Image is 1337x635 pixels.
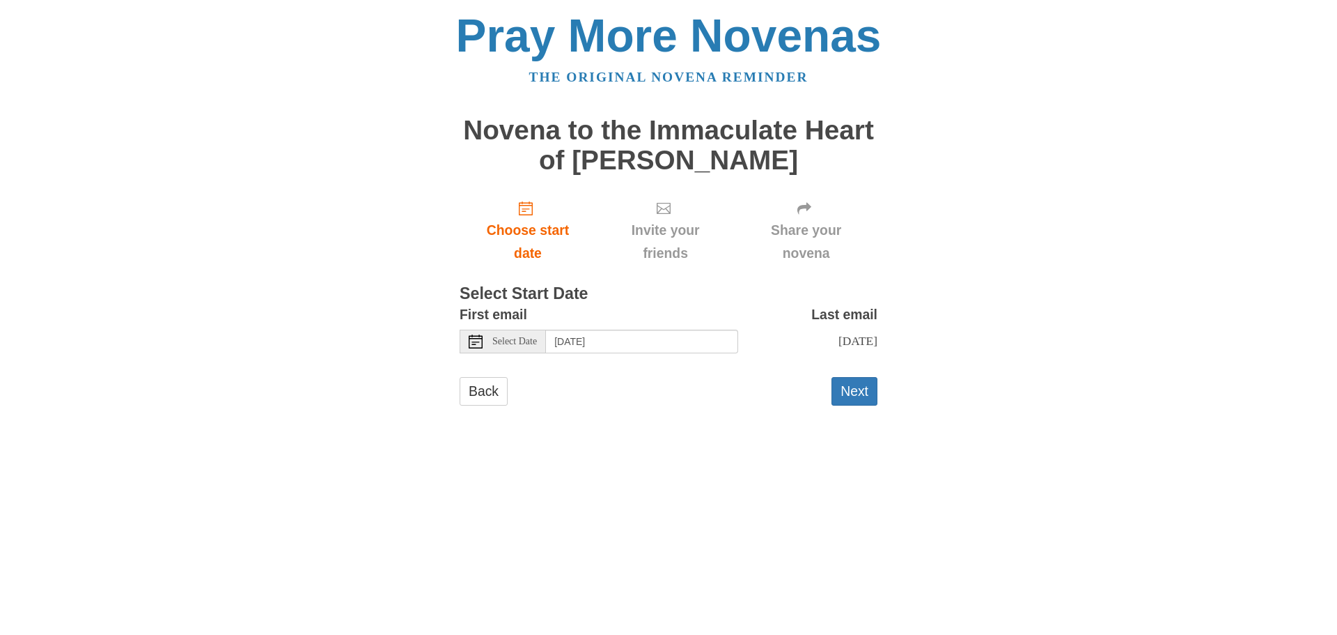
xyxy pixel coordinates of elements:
[492,337,537,346] span: Select Date
[456,10,882,61] a: Pray More Novenas
[474,219,582,265] span: Choose start date
[749,219,863,265] span: Share your novena
[460,189,596,272] a: Choose start date
[735,189,877,272] div: Click "Next" to confirm your start date first.
[610,219,721,265] span: Invite your friends
[811,303,877,326] label: Last email
[838,334,877,348] span: [DATE]
[831,377,877,406] button: Next
[460,377,508,406] a: Back
[529,70,808,84] a: The original novena reminder
[460,303,527,326] label: First email
[460,285,877,303] h3: Select Start Date
[460,116,877,175] h1: Novena to the Immaculate Heart of [PERSON_NAME]
[596,189,735,272] div: Click "Next" to confirm your start date first.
